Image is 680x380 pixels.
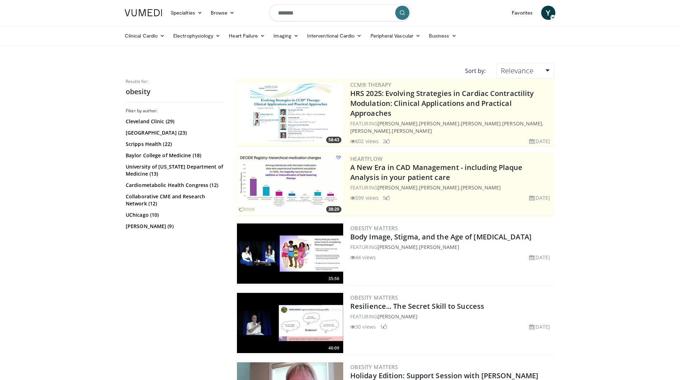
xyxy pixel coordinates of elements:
a: Obesity Matters [350,294,398,301]
a: University of [US_STATE] Department of Medicine (13) [126,163,223,177]
a: Interventional Cardio [303,29,366,43]
li: 599 views [350,194,379,202]
a: Cardiometabolic Health Congress (12) [126,182,223,189]
li: [DATE] [529,137,550,145]
a: Peripheral Vascular [366,29,425,43]
a: [PERSON_NAME] [378,120,418,127]
a: [PERSON_NAME] [419,184,459,191]
p: Results for: [126,79,225,84]
span: 58:43 [326,137,341,143]
a: Business [425,29,461,43]
a: 46:09 [237,293,343,353]
a: [PERSON_NAME] (9) [126,223,223,230]
a: Cleveland Clinic (29) [126,118,223,125]
a: Favorites [508,6,537,20]
a: A New Era in CAD Management - including Plaque Analysis in your patient care [350,163,523,182]
a: [PERSON_NAME] [419,244,459,250]
div: FEATURING , [350,243,553,251]
a: Baylor College of Medicine (18) [126,152,223,159]
a: Specialties [166,6,206,20]
li: [DATE] [529,254,550,261]
span: 35:56 [326,276,341,282]
li: [DATE] [529,194,550,202]
a: Resilience... The Secret Skill to Success [350,301,484,311]
a: Body Image, Stigma, and the Age of [MEDICAL_DATA] [350,232,532,242]
a: [PERSON_NAME] [502,120,542,127]
a: Scripps Health (22) [126,141,223,148]
a: CCM® Therapy [350,81,392,88]
a: [PERSON_NAME] [378,184,418,191]
h3: Filter by author: [126,108,225,114]
a: [GEOGRAPHIC_DATA] (23) [126,129,223,136]
div: FEATURING [350,313,553,320]
div: Sort by: [460,63,491,79]
li: 44 views [350,254,376,261]
span: 38:20 [326,206,341,212]
li: [DATE] [529,323,550,330]
a: [PERSON_NAME] [419,120,459,127]
img: 5fbd49a0-1998-421a-8421-e7d3b6b665e3.300x170_q85_crop-smart_upscale.jpg [237,223,343,284]
li: 602 views [350,137,379,145]
a: 58:43 [237,83,343,143]
img: VuMedi Logo [125,9,162,16]
li: 1 [380,323,387,330]
a: Obesity Matters [350,363,398,370]
li: 5 [383,194,390,202]
a: Y [541,6,555,20]
li: 30 views [350,323,376,330]
input: Search topics, interventions [269,4,411,21]
a: Collaborative CME and Research Network (12) [126,193,223,207]
a: [PERSON_NAME] [378,244,418,250]
img: 3f694bbe-f46e-4e2a-ab7b-fff0935bbb6c.300x170_q85_crop-smart_upscale.jpg [237,83,343,143]
a: Heart Failure [225,29,269,43]
a: HRS 2025: Evolving Strategies in Cardiac Contractility Modulation: Clinical Applications and Prac... [350,89,534,118]
a: Relevance [496,63,554,79]
h2: obesity [126,87,225,96]
a: [PERSON_NAME] [378,313,418,320]
span: Relevance [501,66,533,75]
a: 35:56 [237,223,343,284]
a: 38:20 [237,154,343,214]
a: Obesity Matters [350,225,398,232]
a: [PERSON_NAME] [461,120,501,127]
div: FEATURING , , [350,184,553,191]
img: 9bc08c91-033d-4c7a-ad6c-f30c73abe142.300x170_q85_crop-smart_upscale.jpg [237,293,343,353]
a: UChicago (10) [126,211,223,219]
a: Browse [206,6,239,20]
a: Heartflow [350,155,383,162]
div: FEATURING , , , , , [350,120,553,135]
a: Electrophysiology [169,29,225,43]
a: [PERSON_NAME] [350,127,390,134]
img: 738d0e2d-290f-4d89-8861-908fb8b721dc.300x170_q85_crop-smart_upscale.jpg [237,154,343,214]
a: [PERSON_NAME] [392,127,432,134]
span: 46:09 [326,345,341,351]
a: Clinical Cardio [120,29,169,43]
a: [PERSON_NAME] [461,184,501,191]
a: Imaging [269,29,303,43]
li: 2 [383,137,390,145]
